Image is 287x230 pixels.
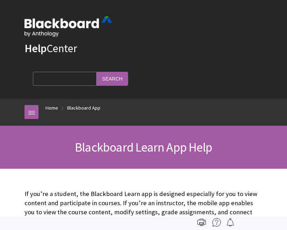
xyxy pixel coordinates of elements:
[97,72,128,85] input: Search
[24,16,112,37] img: Blackboard by Anthology
[45,104,58,112] a: Home
[24,41,77,55] a: HelpCenter
[67,104,100,112] a: Blackboard App
[212,218,221,226] img: More help
[75,139,212,155] span: Blackboard Learn App Help
[226,218,234,226] img: Follow this page
[197,218,206,226] img: Print
[24,189,262,226] p: If you’re a student, the Blackboard Learn app is designed especially for you to view content and ...
[24,41,47,55] strong: Help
